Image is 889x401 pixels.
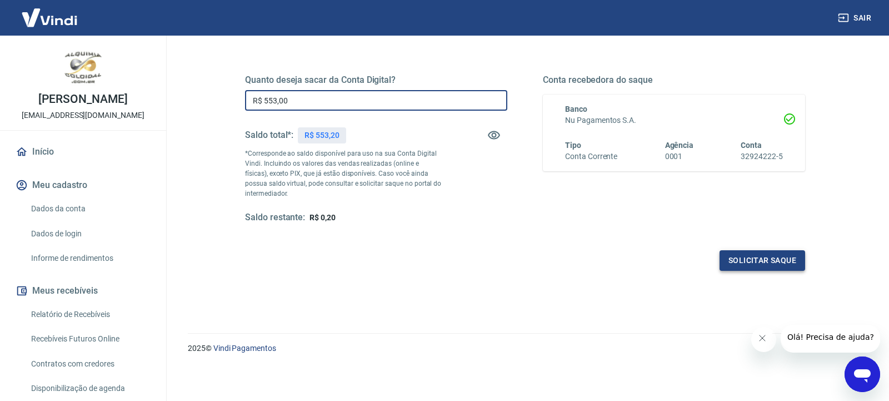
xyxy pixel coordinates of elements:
span: Conta [741,141,762,150]
button: Sair [836,8,876,28]
span: Agência [665,141,694,150]
button: Meus recebíveis [13,279,153,303]
p: R$ 553,20 [304,130,339,141]
a: Dados da conta [27,197,153,220]
a: Relatório de Recebíveis [27,303,153,326]
a: Início [13,140,153,164]
span: Tipo [565,141,581,150]
a: Contratos com credores [27,353,153,375]
h5: Saldo total*: [245,130,293,141]
a: Recebíveis Futuros Online [27,328,153,350]
p: 2025 © [188,343,862,354]
iframe: Fechar mensagem [751,327,776,352]
p: *Corresponde ao saldo disponível para uso na sua Conta Digital Vindi. Incluindo os valores das ve... [245,148,442,199]
p: [PERSON_NAME] [38,93,127,105]
img: Vindi [13,1,86,34]
h5: Quanto deseja sacar da Conta Digital? [245,75,507,86]
h6: 0001 [665,151,694,162]
h5: Saldo restante: [245,212,305,224]
h6: Conta Corrente [565,151,617,162]
iframe: Mensagem da empresa [781,325,880,353]
a: Dados de login [27,222,153,245]
h5: Conta recebedora do saque [543,75,805,86]
iframe: Botão para abrir a janela de mensagens [845,357,880,392]
a: Disponibilização de agenda [27,377,153,400]
h6: 32924222-5 [741,151,783,162]
span: Banco [565,105,587,113]
h6: Nu Pagamentos S.A. [565,115,783,126]
a: Informe de rendimentos [27,247,153,270]
button: Solicitar saque [720,250,805,271]
a: Vindi Pagamentos [213,344,276,353]
span: R$ 0,20 [309,213,336,222]
button: Meu cadastro [13,173,153,197]
img: 75f0e068-a169-4282-90ca-448909385b8c.jpeg [61,44,106,89]
p: [EMAIL_ADDRESS][DOMAIN_NAME] [22,110,144,121]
